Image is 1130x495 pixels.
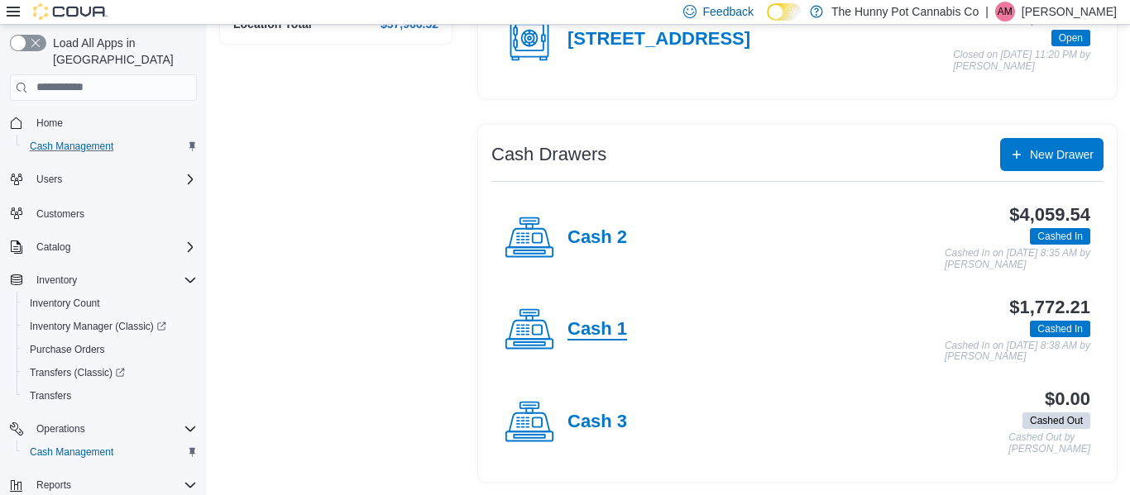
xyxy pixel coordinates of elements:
[1000,138,1104,171] button: New Drawer
[30,475,78,495] button: Reports
[3,236,203,259] button: Catalog
[1030,146,1094,163] span: New Drawer
[23,136,120,156] a: Cash Management
[17,135,203,158] button: Cash Management
[36,240,70,254] span: Catalog
[831,2,979,21] p: The Hunny Pot Cannabis Co
[30,113,69,133] a: Home
[23,293,197,313] span: Inventory Count
[1059,31,1083,45] span: Open
[3,201,203,225] button: Customers
[703,3,754,20] span: Feedback
[1009,205,1090,225] h3: $4,059.54
[23,340,112,359] a: Purchase Orders
[30,204,91,224] a: Customers
[1022,2,1117,21] p: [PERSON_NAME]
[30,270,84,290] button: Inventory
[17,315,203,338] a: Inventory Manager (Classic)
[23,386,78,406] a: Transfers
[30,169,69,189] button: Users
[30,343,105,356] span: Purchase Orders
[17,292,203,315] button: Inventory Count
[491,145,606,164] h3: Cash Drawers
[3,168,203,191] button: Users
[30,366,125,379] span: Transfers (Classic)
[1051,30,1090,46] span: Open
[30,237,197,257] span: Catalog
[1037,229,1083,244] span: Cashed In
[30,202,197,223] span: Customers
[995,2,1015,21] div: Ashley Moase
[767,21,768,21] span: Dark Mode
[1030,228,1090,245] span: Cashed In
[17,361,203,384] a: Transfers (Classic)
[1037,321,1083,336] span: Cashed In
[23,317,173,336] a: Inventory Manager (Classic)
[30,297,100,310] span: Inventory Count
[985,2,989,21] p: |
[567,412,627,433] h4: Cash 3
[3,111,203,135] button: Home
[17,338,203,361] button: Purchase Orders
[36,117,63,130] span: Home
[3,417,203,440] button: Operations
[1030,413,1083,428] span: Cashed Out
[767,3,802,21] input: Dark Mode
[30,419,197,439] span: Operations
[23,442,120,462] a: Cash Management
[30,169,197,189] span: Users
[36,478,71,492] span: Reports
[23,363,132,383] a: Transfers (Classic)
[3,269,203,292] button: Inventory
[23,363,197,383] span: Transfers (Classic)
[46,35,197,68] span: Load All Apps in [GEOGRAPHIC_DATA]
[30,270,197,290] span: Inventory
[1008,432,1090,455] p: Cashed Out by [PERSON_NAME]
[30,445,113,459] span: Cash Management
[36,173,62,186] span: Users
[30,112,197,133] span: Home
[36,274,77,287] span: Inventory
[23,293,107,313] a: Inventory Count
[23,317,197,336] span: Inventory Manager (Classic)
[33,3,108,20] img: Cova
[1045,389,1090,409] h3: $0.00
[1030,321,1090,337] span: Cashed In
[945,248,1090,270] p: Cashed In on [DATE] 8:35 AM by [PERSON_NAME]
[17,384,203,407] button: Transfers
[30,475,197,495] span: Reports
[1009,297,1090,317] h3: $1,772.21
[23,386,197,406] span: Transfers
[36,422,85,436] span: Operations
[36,207,84,221] span: Customers
[23,340,197,359] span: Purchase Orders
[30,419,92,439] button: Operations
[1022,412,1090,429] span: Cashed Out
[23,442,197,462] span: Cash Management
[945,340,1090,363] p: Cashed In on [DATE] 8:38 AM by [PERSON_NAME]
[953,50,1090,72] p: Closed on [DATE] 11:20 PM by [PERSON_NAME]
[30,140,113,153] span: Cash Management
[30,389,71,402] span: Transfers
[30,237,77,257] button: Catalog
[567,29,750,50] h4: [STREET_ADDRESS]
[30,320,166,333] span: Inventory Manager (Classic)
[23,136,197,156] span: Cash Management
[17,440,203,464] button: Cash Management
[998,2,1013,21] span: AM
[567,227,627,249] h4: Cash 2
[567,319,627,340] h4: Cash 1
